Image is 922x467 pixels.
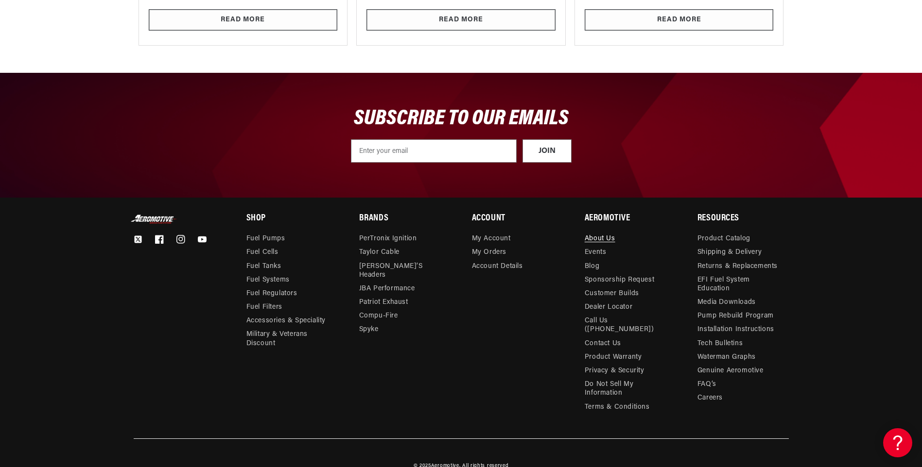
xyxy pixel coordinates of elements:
[522,139,572,163] button: JOIN
[354,108,569,130] span: SUBSCRIBE TO OUR EMAILS
[697,296,756,309] a: Media Downloads
[246,260,281,273] a: Fuel Tanks
[585,273,654,287] a: Sponsorship Request
[359,260,443,282] a: [PERSON_NAME]’s Headers
[585,9,774,31] a: Read More
[697,378,716,391] a: FAQ’s
[585,260,599,273] a: Blog
[697,391,723,405] a: Careers
[585,234,615,246] a: About Us
[246,234,285,246] a: Fuel Pumps
[472,234,511,246] a: My Account
[585,350,642,364] a: Product Warranty
[585,337,621,350] a: Contact Us
[585,378,668,400] a: Do Not Sell My Information
[246,314,326,328] a: Accessories & Speciality
[130,215,178,224] img: Aeromotive
[359,309,398,323] a: Compu-Fire
[149,9,338,31] a: Read More
[359,246,400,259] a: Taylor Cable
[246,328,337,350] a: Military & Veterans Discount
[697,234,750,246] a: Product Catalog
[585,314,668,336] a: Call Us ([PHONE_NUMBER])
[585,400,650,414] a: Terms & Conditions
[697,364,764,378] a: Genuine Aeromotive
[359,282,415,296] a: JBA Performance
[697,323,774,336] a: Installation Instructions
[359,234,417,246] a: PerTronix Ignition
[697,260,778,273] a: Returns & Replacements
[472,246,506,259] a: My Orders
[697,273,781,296] a: EFI Fuel System Education
[359,296,408,309] a: Patriot Exhaust
[697,309,774,323] a: Pump Rebuild Program
[246,287,297,300] a: Fuel Regulators
[697,337,743,350] a: Tech Bulletins
[246,300,282,314] a: Fuel Filters
[697,246,762,259] a: Shipping & Delivery
[246,246,278,259] a: Fuel Cells
[585,364,644,378] a: Privacy & Security
[472,260,523,273] a: Account Details
[351,139,517,163] input: Enter your email
[246,273,290,287] a: Fuel Systems
[697,350,756,364] a: Waterman Graphs
[366,9,556,31] a: Read More
[585,300,632,314] a: Dealer Locator
[585,287,639,300] a: Customer Builds
[359,323,379,336] a: Spyke
[585,246,607,259] a: Events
